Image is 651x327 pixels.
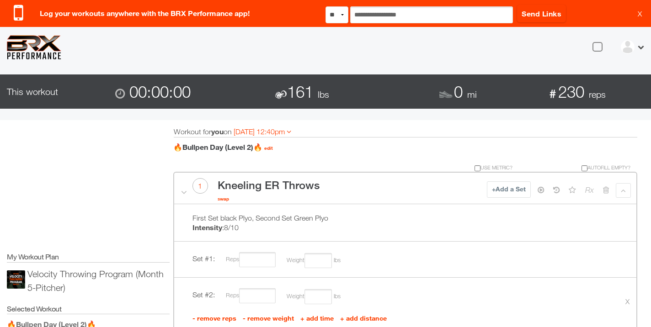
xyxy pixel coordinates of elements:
[218,174,320,193] h2: Kneeling ER Throws
[218,194,229,203] a: swap
[625,287,630,317] a: X
[271,74,434,109] div: 161
[108,74,271,109] div: 00:00:00
[217,252,276,267] div: Reps
[621,40,635,54] img: ex-default-user.svg
[234,127,291,136] a: [DATE] 12:40pm
[166,164,520,172] div: Use metric?
[174,277,637,313] li: Set # 2 :
[192,223,222,232] b: Intensity
[192,314,238,322] a: - remove reps
[585,183,594,197] i: Rx
[192,178,208,194] div: 1
[211,127,224,136] b: you
[174,241,637,277] li: Set # 1 :
[174,126,638,137] div: Workout for on
[174,204,637,242] li: First Set black Plyo, Second Set Green Plyo : 8/10
[487,181,531,198] a: Add a Set
[517,5,566,22] a: Send Links
[638,9,642,18] a: X
[7,252,170,262] h5: My Workout Plan
[543,74,651,109] div: 230
[272,86,290,103] img: dumbbell
[340,314,387,322] a: + add distance
[27,267,170,295] div: Velocity Throwing Program (Month 5-Pitcher)
[7,35,61,59] img: 6f7da32581c89ca25d665dc3aae533e4f14fe3ef_original.svg
[7,304,170,314] h5: Selected Workout
[434,74,542,109] div: 0
[492,185,496,193] b: +
[589,89,606,100] span: reps
[243,314,296,322] a: - remove weight
[277,289,341,304] div: Weight lbs
[7,270,25,289] img: ios_large.png
[217,288,276,303] div: Reps
[277,253,341,268] div: Weight lbs
[173,142,631,153] h1: 🔥Bullpen Day (Level 2)🔥
[550,87,556,100] b: #
[434,84,457,106] img: shoe
[519,164,637,172] div: Autofill Empty?
[264,145,273,151] a: edit
[467,89,477,100] span: mi
[318,89,329,100] span: lbs
[300,314,336,322] a: + add time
